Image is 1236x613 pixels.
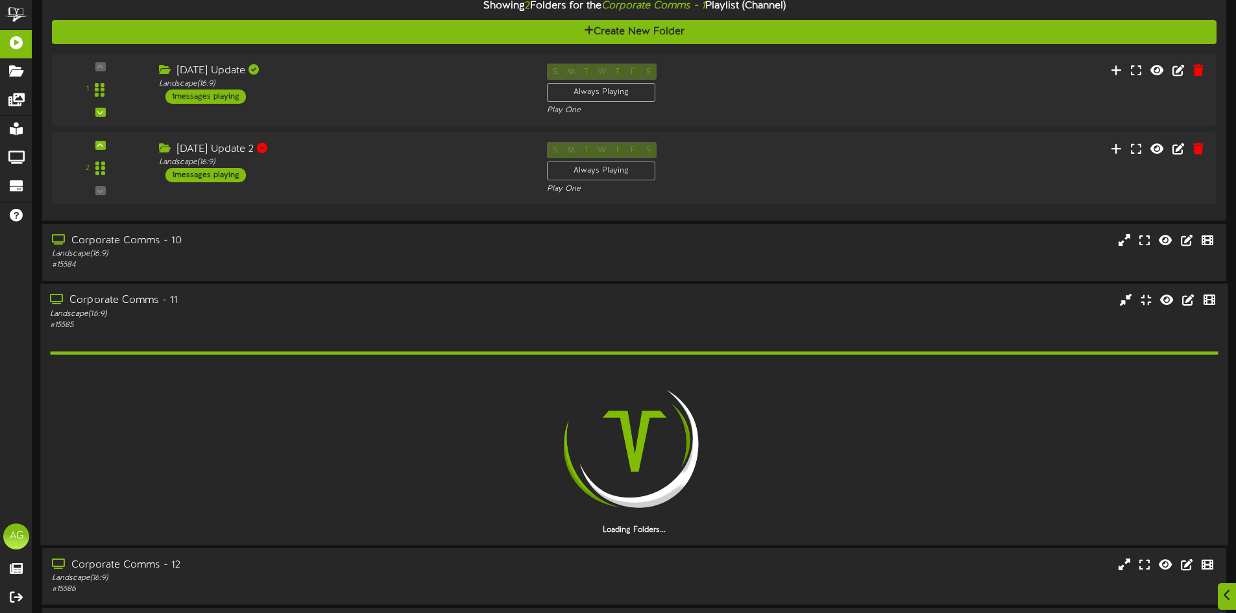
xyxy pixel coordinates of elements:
div: Corporate Comms - 11 [50,293,526,308]
div: Play One [547,184,819,195]
div: Always Playing [547,162,655,180]
strong: Loading Folders... [603,525,665,534]
div: 1 messages playing [165,168,246,182]
button: Create New Folder [52,20,1217,44]
img: loading-spinner-2.png [551,357,718,524]
div: [DATE] Update 2 [159,142,527,157]
div: AG [3,523,29,549]
div: # 15584 [52,259,526,270]
div: # 15586 [52,584,526,595]
div: [DATE] Update [159,64,527,78]
div: Landscape ( 16:9 ) [50,308,526,319]
div: Always Playing [547,83,655,102]
div: Play One [547,105,819,116]
div: 1 messages playing [165,90,246,104]
div: # 15585 [50,319,526,330]
div: Landscape ( 16:9 ) [159,157,527,168]
div: Landscape ( 16:9 ) [52,248,526,259]
div: Corporate Comms - 10 [52,234,526,248]
div: Corporate Comms - 12 [52,558,526,573]
div: Landscape ( 16:9 ) [159,78,527,90]
div: Landscape ( 16:9 ) [52,573,526,584]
